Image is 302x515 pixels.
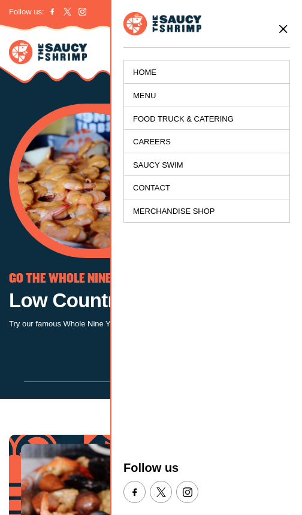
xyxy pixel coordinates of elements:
span: GO THE WHOLE NINE YARDS [9,272,147,284]
a: Saucy Swim [124,153,289,177]
div: 2 / 3 [18,113,293,249]
a: Menu [124,84,289,107]
img: logo [123,12,201,35]
a: Careers [124,130,289,153]
a: Merchandise Shop [124,199,289,222]
p: Try our famous Whole Nine Yards sauce! The recipe is our secret! [9,317,293,331]
span: Follow us: [9,6,44,18]
a: Home [124,60,289,84]
h1: Low Country Boil [9,290,293,310]
a: Contact [124,176,289,199]
div: 2 / 3 [9,272,293,343]
img: logo [9,40,87,63]
a: Food Truck & Catering [124,107,289,131]
img: Banner Image [18,113,162,249]
span: Follow us [123,459,179,477]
